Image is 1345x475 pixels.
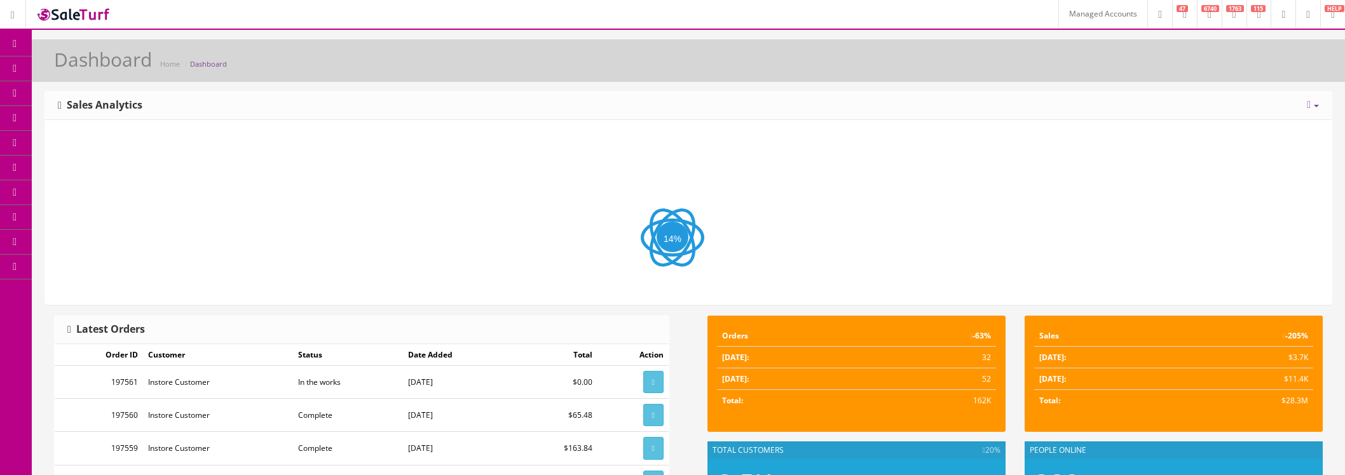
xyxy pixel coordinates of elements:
[707,441,1006,459] div: Total Customers
[868,368,996,390] td: 52
[143,366,292,399] td: Instore Customer
[1325,5,1344,12] span: HELP
[55,399,143,432] td: 197560
[1226,5,1244,12] span: 1763
[643,437,664,459] a: View
[403,366,517,399] td: [DATE]
[643,371,664,393] a: View
[55,432,143,465] td: 197559
[1174,368,1314,390] td: $11.4K
[143,432,292,465] td: Instore Customer
[868,347,996,368] td: 32
[517,344,597,366] td: Total
[1034,325,1174,347] td: Sales
[1174,325,1314,347] td: -205%
[1174,390,1314,411] td: $28.3M
[293,432,403,465] td: Complete
[67,324,145,335] h3: Latest Orders
[517,399,597,432] td: $65.48
[517,366,597,399] td: $0.00
[58,100,142,111] h3: Sales Analytics
[190,59,227,69] a: Dashboard
[1174,347,1314,368] td: $3.7K
[722,395,743,406] strong: Total:
[1039,373,1066,384] strong: [DATE]:
[722,352,749,363] strong: [DATE]:
[160,59,180,69] a: Home
[1025,441,1323,459] div: People Online
[597,344,669,366] td: Action
[1039,352,1066,363] strong: [DATE]:
[293,399,403,432] td: Complete
[868,325,996,347] td: -63%
[54,49,152,70] h1: Dashboard
[1251,5,1266,12] span: 115
[1177,5,1188,12] span: 47
[983,445,1000,456] span: 20%
[722,373,749,384] strong: [DATE]:
[403,432,517,465] td: [DATE]
[143,399,292,432] td: Instore Customer
[717,325,868,347] td: Orders
[1201,5,1219,12] span: 6740
[55,366,143,399] td: 197561
[36,6,112,23] img: SaleTurf
[143,344,292,366] td: Customer
[403,399,517,432] td: [DATE]
[517,432,597,465] td: $163.84
[868,390,996,411] td: 162K
[293,344,403,366] td: Status
[293,366,403,399] td: In the works
[55,344,143,366] td: Order ID
[643,404,664,426] a: View
[1039,395,1060,406] strong: Total:
[403,344,517,366] td: Date Added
